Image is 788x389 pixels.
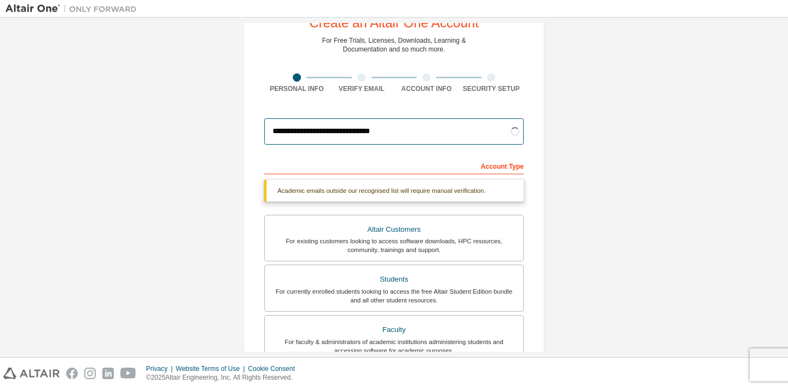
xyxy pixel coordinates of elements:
[271,337,517,355] div: For faculty & administrators of academic institutions administering students and accessing softwa...
[271,287,517,305] div: For currently enrolled students looking to access the free Altair Student Edition bundle and all ...
[271,237,517,254] div: For existing customers looking to access software downloads, HPC resources, community, trainings ...
[146,373,302,382] p: © 2025 Altair Engineering, Inc. All Rights Reserved.
[3,368,60,379] img: altair_logo.svg
[84,368,96,379] img: instagram.svg
[146,364,176,373] div: Privacy
[120,368,136,379] img: youtube.svg
[309,16,479,30] div: Create an Altair One Account
[271,272,517,287] div: Students
[271,322,517,337] div: Faculty
[322,36,466,54] div: For Free Trials, Licenses, Downloads, Learning & Documentation and so much more.
[459,84,524,93] div: Security Setup
[264,180,524,202] div: Academic emails outside our recognised list will require manual verification.
[329,84,395,93] div: Verify Email
[248,364,301,373] div: Cookie Consent
[5,3,142,14] img: Altair One
[271,222,517,237] div: Altair Customers
[66,368,78,379] img: facebook.svg
[264,84,329,93] div: Personal Info
[264,157,524,174] div: Account Type
[102,368,114,379] img: linkedin.svg
[394,84,459,93] div: Account Info
[176,364,248,373] div: Website Terms of Use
